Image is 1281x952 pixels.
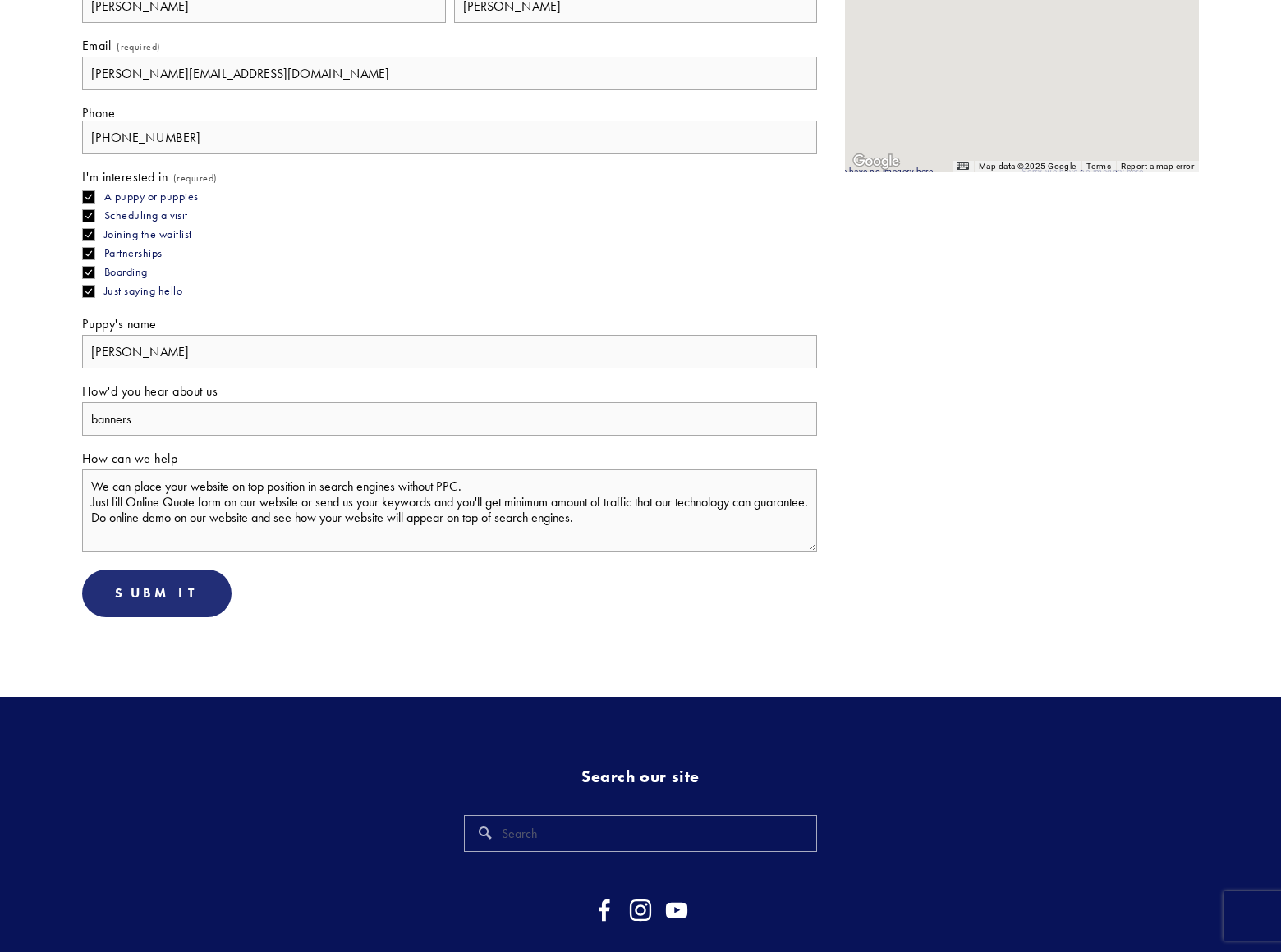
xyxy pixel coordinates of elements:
a: Terms [1086,162,1111,171]
input: Just saying hello [82,285,95,298]
a: Facebook [593,899,616,922]
span: (required) [173,172,218,184]
a: Report a map error [1121,162,1194,171]
span: Map data ©2025 Google [979,162,1077,171]
img: Google [849,151,903,172]
span: How'd you hear about us [82,383,218,399]
textarea: We can place your website on top position in search engines without PPC. Just fill Online Quote f... [82,469,817,552]
span: Joining the waitlist [104,227,192,241]
span: Scheduling a visit [104,208,188,222]
a: YouTube [665,899,688,922]
button: Keyboard shortcuts [957,161,968,172]
a: Instagram [629,899,652,922]
span: Just saying hello [104,284,182,298]
button: SubmitSubmit [82,570,232,617]
span: (required) [117,41,161,53]
span: Email [82,38,111,53]
span: Submit [115,585,199,601]
span: Partnerships [104,246,163,260]
input: Scheduling a visit [82,209,95,222]
input: Joining the waitlist [82,228,95,241]
input: Boarding [82,266,95,279]
span: Boarding [104,265,148,279]
a: Open this area in Google Maps (opens a new window) [849,151,903,172]
strong: Search our site [581,767,700,786]
span: How can we help [82,451,177,466]
span: Puppy's name [82,316,157,332]
input: A puppy or puppies [82,190,95,204]
span: I'm interested in [82,169,168,185]
input: Search [464,815,818,852]
span: A puppy or puppies [104,190,199,204]
span: Phone [82,105,115,121]
input: Partnerships [82,247,95,260]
